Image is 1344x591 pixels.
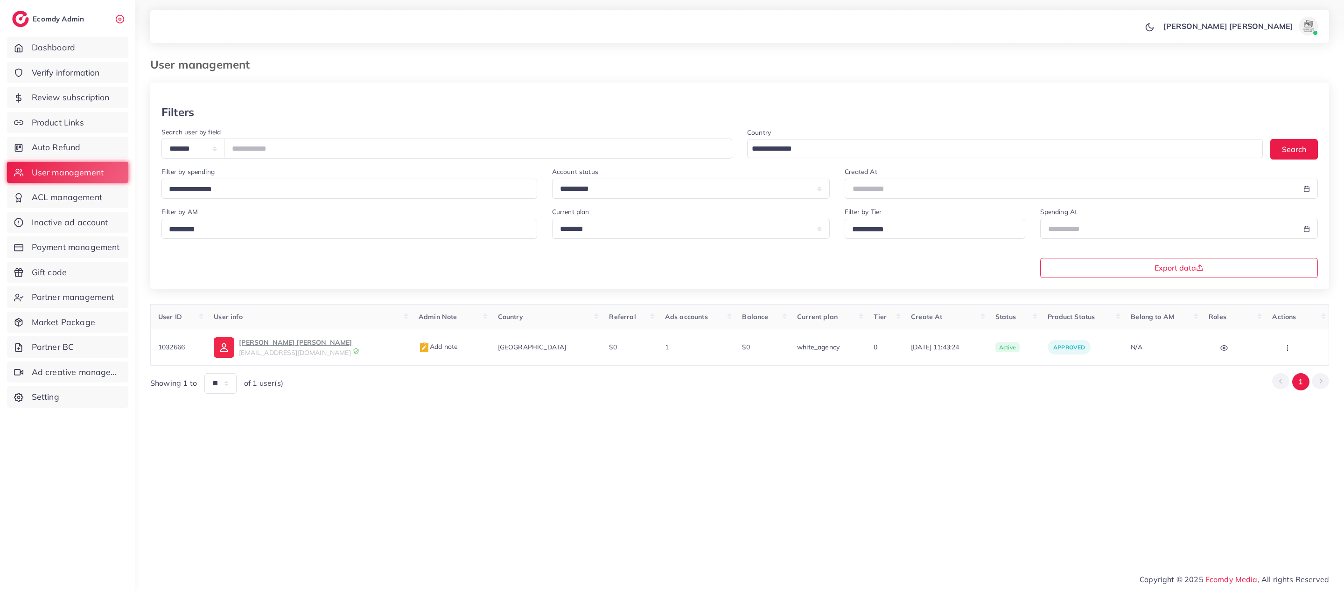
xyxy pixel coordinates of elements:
h3: Filters [161,105,194,119]
label: Created At [845,167,877,176]
span: Dashboard [32,42,75,54]
img: logo [12,11,29,27]
a: [PERSON_NAME] [PERSON_NAME]avatar [1158,17,1322,35]
input: Search for option [749,142,1251,156]
span: Tier [874,313,887,321]
h3: User management [150,58,257,71]
span: Partner management [32,291,114,303]
span: [EMAIL_ADDRESS][DOMAIN_NAME] [239,348,350,357]
span: Admin Note [419,313,457,321]
div: Search for option [161,219,537,239]
span: Belong to AM [1131,313,1174,321]
a: Auto Refund [7,137,128,158]
span: Status [995,313,1016,321]
button: Go to page 1 [1292,373,1309,390]
span: active [995,342,1020,353]
span: 1032666 [158,343,185,351]
span: Product Links [32,117,84,129]
label: Filter by Tier [845,207,882,216]
span: Inactive ad account [32,216,108,229]
a: ACL management [7,187,128,208]
a: Payment management [7,236,128,258]
p: [PERSON_NAME] [PERSON_NAME] [1163,21,1293,32]
span: white_agency [797,343,840,351]
span: Payment management [32,241,120,253]
input: Search for option [166,182,525,197]
a: Ecomdy Media [1205,575,1258,584]
span: $0 [609,343,616,351]
span: Verify information [32,67,100,79]
span: , All rights Reserved [1258,574,1329,585]
span: $0 [742,343,749,351]
label: Filter by spending [161,167,215,176]
span: Export data [1155,264,1204,271]
a: Dashboard [7,37,128,58]
span: Partner BC [32,341,74,353]
span: Copyright © 2025 [1140,574,1329,585]
span: Actions [1272,313,1296,321]
a: logoEcomdy Admin [12,11,86,27]
span: Referral [609,313,636,321]
span: [GEOGRAPHIC_DATA] [498,343,567,351]
span: Gift code [32,266,67,278]
a: Partner BC [7,336,128,358]
span: Product Status [1048,313,1095,321]
a: Inactive ad account [7,212,128,233]
span: Create At [911,313,942,321]
div: Search for option [747,139,1263,158]
span: ACL management [32,191,102,203]
img: avatar [1299,17,1318,35]
label: Account status [552,167,598,176]
label: Search user by field [161,127,221,137]
span: Market Package [32,316,95,328]
h2: Ecomdy Admin [33,14,86,23]
ul: Pagination [1272,373,1329,390]
label: Current plan [552,207,589,216]
span: Ads accounts [665,313,708,321]
a: Verify information [7,62,128,83]
span: N/A [1131,343,1142,351]
span: [DATE] 11:43:24 [911,342,980,352]
div: Search for option [161,179,537,199]
a: [PERSON_NAME] [PERSON_NAME][EMAIL_ADDRESS][DOMAIN_NAME] [214,337,404,357]
a: Setting [7,386,128,408]
a: Review subscription [7,87,128,108]
img: 9CAL8B2pu8EFxCJHYAAAAldEVYdGRhdGU6Y3JlYXRlADIwMjItMTItMDlUMDQ6NTg6MzkrMDA6MDBXSlgLAAAAJXRFWHRkYXR... [353,348,359,355]
span: Review subscription [32,91,110,104]
a: Product Links [7,112,128,133]
img: admin_note.cdd0b510.svg [419,342,430,353]
a: Market Package [7,312,128,333]
label: Filter by AM [161,207,198,216]
span: approved [1053,344,1085,351]
span: Showing 1 to [150,378,197,389]
span: Setting [32,391,59,403]
label: Country [747,128,771,137]
span: Ad creative management [32,366,121,378]
span: Balance [742,313,768,321]
img: ic-user-info.36bf1079.svg [214,337,234,358]
button: Export data [1040,258,1318,278]
a: User management [7,162,128,183]
span: Country [498,313,523,321]
span: User info [214,313,242,321]
span: 1 [665,343,669,351]
span: Roles [1209,313,1226,321]
span: User ID [158,313,182,321]
a: Partner management [7,286,128,308]
span: User management [32,167,104,179]
label: Spending At [1040,207,1078,216]
span: Add note [419,342,458,351]
a: Ad creative management [7,362,128,383]
span: 0 [874,343,877,351]
div: Search for option [845,219,1025,239]
span: of 1 user(s) [244,378,283,389]
input: Search for option [166,222,525,237]
span: Current plan [797,313,838,321]
button: Search [1270,139,1318,159]
p: [PERSON_NAME] [PERSON_NAME] [239,337,352,348]
a: Gift code [7,262,128,283]
span: Auto Refund [32,141,81,153]
input: Search for option [849,222,1013,237]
